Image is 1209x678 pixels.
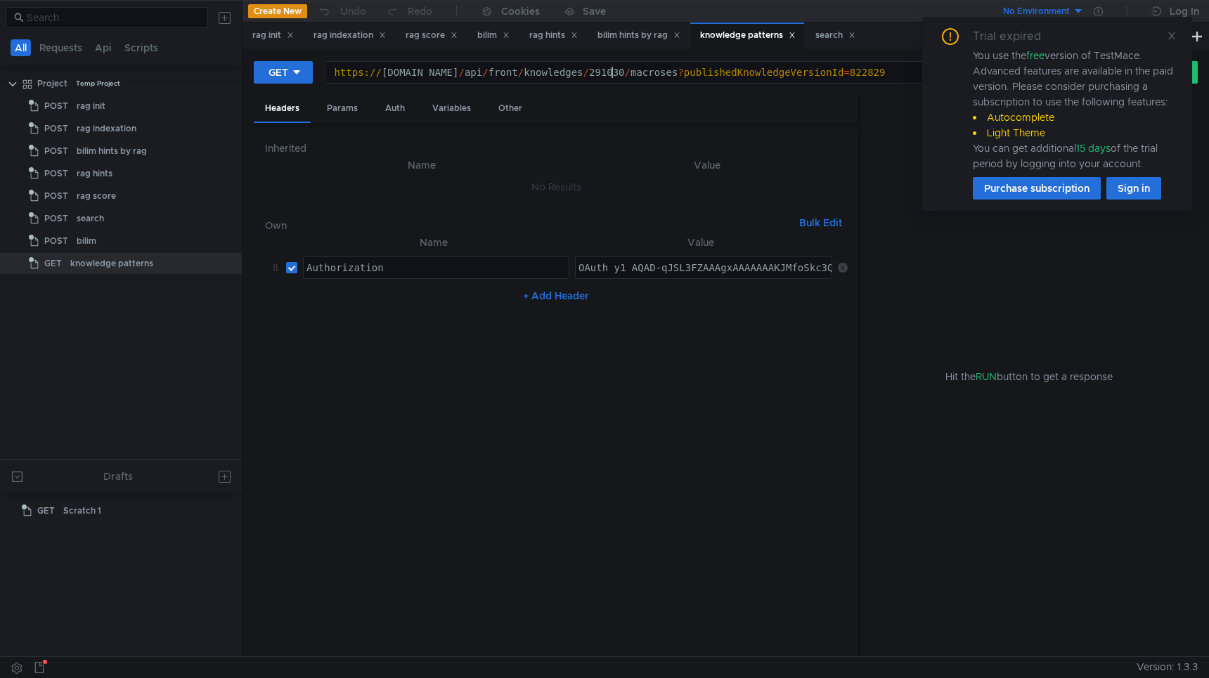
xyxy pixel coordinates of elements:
[408,3,432,20] div: Redo
[77,185,116,207] div: rag score
[248,4,307,18] button: Create New
[91,39,116,56] button: Api
[973,48,1175,171] div: You use the version of TestMace. Advanced features are available in the paid version. Please cons...
[313,28,386,43] div: rag indexation
[316,96,369,122] div: Params
[517,287,595,304] button: + Add Header
[973,28,1058,45] div: Trial expired
[376,1,442,22] button: Redo
[120,39,162,56] button: Scripts
[44,185,68,207] span: POST
[1106,177,1161,200] button: Sign in
[44,230,68,252] span: POST
[973,141,1175,171] div: You can get additional of the trial period by logging into your account.
[569,234,832,251] th: Value
[265,140,848,157] h6: Inherited
[37,500,55,521] span: GET
[597,28,680,43] div: bilim hints by rag
[77,230,96,252] div: bilim
[1003,5,1070,18] div: No Environment
[531,181,581,193] nz-embed-empty: No Results
[254,61,313,84] button: GET
[945,369,1113,384] span: Hit the button to get a response
[77,96,105,117] div: rag init
[583,6,606,16] div: Save
[35,39,86,56] button: Requests
[501,3,540,20] div: Cookies
[254,96,311,123] div: Headers
[77,118,136,139] div: rag indexation
[44,253,62,274] span: GET
[307,1,376,22] button: Undo
[421,96,482,122] div: Variables
[11,39,31,56] button: All
[815,28,855,43] div: search
[477,28,510,43] div: bilim
[794,214,848,231] button: Bulk Edit
[76,73,120,94] div: Temp Project
[103,468,133,485] div: Drafts
[487,96,534,122] div: Other
[269,65,288,80] div: GET
[973,177,1101,200] button: Purchase subscription
[44,118,68,139] span: POST
[297,234,570,251] th: Name
[77,208,104,229] div: search
[44,96,68,117] span: POST
[406,28,458,43] div: rag score
[70,253,153,274] div: knowledge patterns
[27,10,200,25] input: Search...
[44,141,68,162] span: POST
[276,157,567,174] th: Name
[529,28,578,43] div: rag hints
[77,163,112,184] div: rag hints
[44,208,68,229] span: POST
[374,96,416,122] div: Auth
[976,370,997,383] span: RUN
[265,217,794,234] h6: Own
[77,141,147,162] div: bilim hints by rag
[1170,3,1199,20] div: Log In
[973,125,1175,141] li: Light Theme
[1076,142,1111,155] span: 15 days
[252,28,294,43] div: rag init
[63,500,101,521] div: Scratch 1
[700,28,796,43] div: knowledge patterns
[44,163,68,184] span: POST
[1026,49,1045,62] span: free
[567,157,848,174] th: Value
[973,110,1175,125] li: Autocomplete
[37,73,67,94] div: Project
[340,3,366,20] div: Undo
[1137,657,1198,677] span: Version: 1.3.3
